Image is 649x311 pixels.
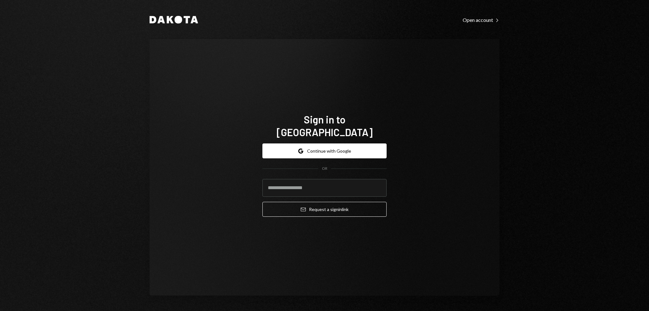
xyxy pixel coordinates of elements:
[322,166,327,171] div: OR
[262,202,387,217] button: Request a signinlink
[463,16,499,23] a: Open account
[262,143,387,158] button: Continue with Google
[463,17,499,23] div: Open account
[262,113,387,138] h1: Sign in to [GEOGRAPHIC_DATA]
